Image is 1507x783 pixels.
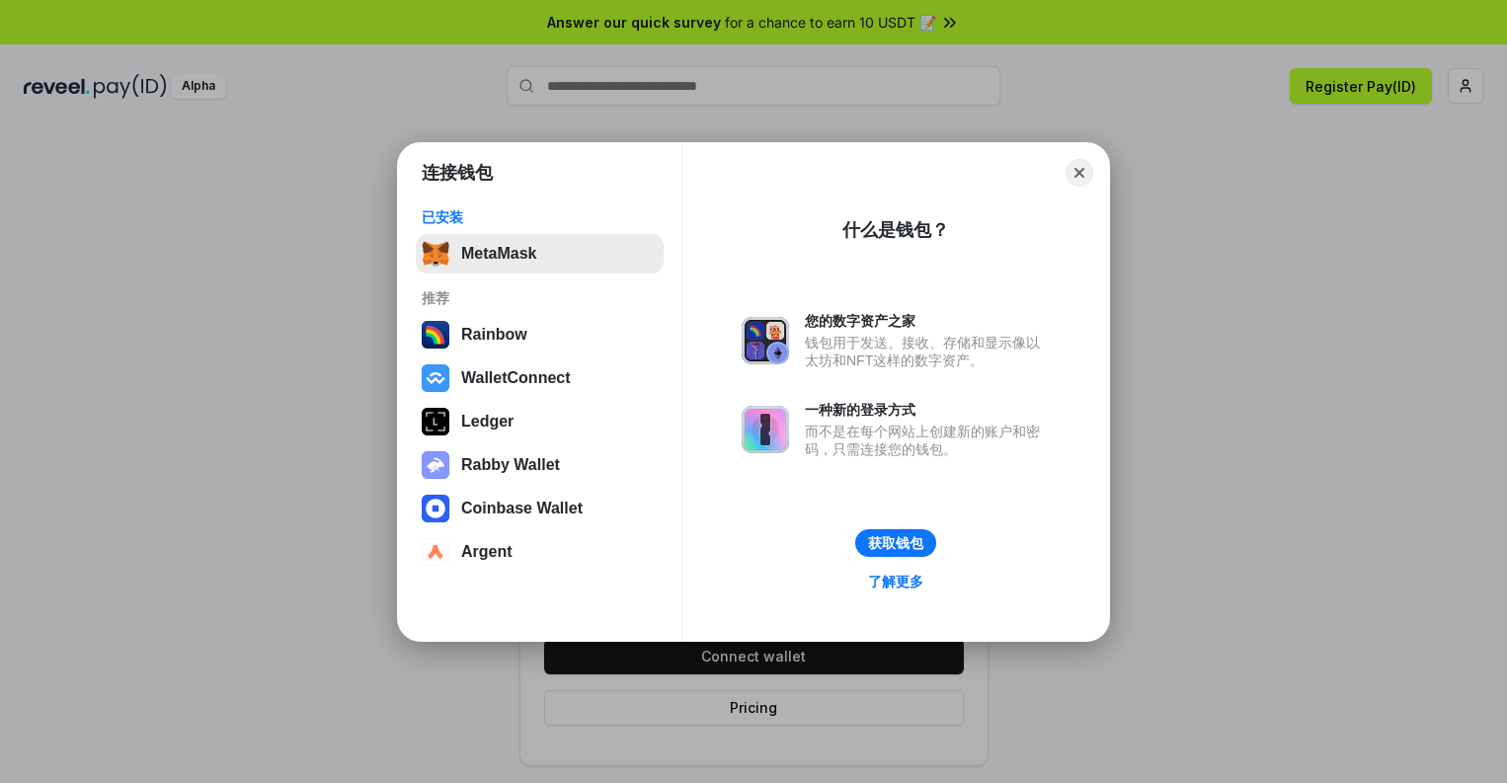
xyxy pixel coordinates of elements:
button: Coinbase Wallet [416,489,664,528]
button: 获取钱包 [855,529,936,557]
img: svg+xml,%3Csvg%20xmlns%3D%22http%3A%2F%2Fwww.w3.org%2F2000%2Fsvg%22%20width%3D%2228%22%20height%3... [422,408,449,435]
div: Coinbase Wallet [461,500,583,517]
img: svg+xml,%3Csvg%20fill%3D%22none%22%20height%3D%2233%22%20viewBox%3D%220%200%2035%2033%22%20width%... [422,240,449,268]
img: svg+xml,%3Csvg%20xmlns%3D%22http%3A%2F%2Fwww.w3.org%2F2000%2Fsvg%22%20fill%3D%22none%22%20viewBox... [422,451,449,479]
div: 推荐 [422,289,658,307]
div: 已安装 [422,208,658,226]
div: 一种新的登录方式 [805,401,1050,419]
button: Ledger [416,402,664,441]
img: svg+xml,%3Csvg%20xmlns%3D%22http%3A%2F%2Fwww.w3.org%2F2000%2Fsvg%22%20fill%3D%22none%22%20viewBox... [742,406,789,453]
a: 了解更多 [856,569,935,594]
div: Rabby Wallet [461,456,560,474]
img: svg+xml,%3Csvg%20width%3D%2228%22%20height%3D%2228%22%20viewBox%3D%220%200%2028%2028%22%20fill%3D... [422,538,449,566]
div: Argent [461,543,513,561]
img: svg+xml,%3Csvg%20width%3D%2228%22%20height%3D%2228%22%20viewBox%3D%220%200%2028%2028%22%20fill%3D... [422,495,449,522]
button: MetaMask [416,234,664,274]
button: WalletConnect [416,358,664,398]
div: 钱包用于发送、接收、存储和显示像以太坊和NFT这样的数字资产。 [805,334,1050,369]
div: WalletConnect [461,369,571,387]
img: svg+xml,%3Csvg%20width%3D%22120%22%20height%3D%22120%22%20viewBox%3D%220%200%20120%20120%22%20fil... [422,321,449,349]
button: Close [1066,159,1093,187]
div: Ledger [461,413,514,431]
div: MetaMask [461,245,536,263]
button: Rabby Wallet [416,445,664,485]
h1: 连接钱包 [422,161,493,185]
button: Argent [416,532,664,572]
button: Rainbow [416,315,664,354]
div: 获取钱包 [868,534,923,552]
div: 了解更多 [868,573,923,590]
img: svg+xml,%3Csvg%20width%3D%2228%22%20height%3D%2228%22%20viewBox%3D%220%200%2028%2028%22%20fill%3D... [422,364,449,392]
div: 而不是在每个网站上创建新的账户和密码，只需连接您的钱包。 [805,423,1050,458]
div: 什么是钱包？ [842,218,949,242]
div: 您的数字资产之家 [805,312,1050,330]
img: svg+xml,%3Csvg%20xmlns%3D%22http%3A%2F%2Fwww.w3.org%2F2000%2Fsvg%22%20fill%3D%22none%22%20viewBox... [742,317,789,364]
div: Rainbow [461,326,527,344]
